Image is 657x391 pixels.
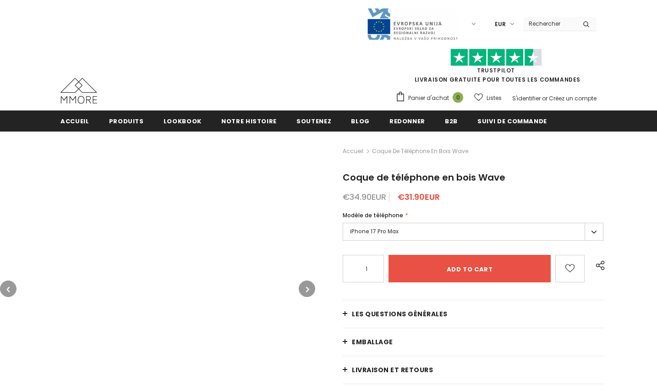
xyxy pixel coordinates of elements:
[445,110,458,131] a: B2B
[495,20,506,29] span: EUR
[408,94,449,103] span: Panier d'achat
[296,117,331,126] span: soutenez
[60,117,89,126] span: Accueil
[352,309,448,319] span: Les questions générales
[477,66,515,74] a: TrustPilot
[474,90,502,106] a: Listes
[60,78,97,104] img: Cas MMORE
[450,49,542,66] img: Faites confiance aux étoiles pilotes
[549,94,597,102] a: Créez un compte
[398,191,440,203] span: €31.90EUR
[445,117,458,126] span: B2B
[512,94,541,102] a: S'identifier
[367,7,458,41] img: Javni Razpis
[343,191,386,203] span: €34.90EUR
[352,365,433,374] span: Livraison et retours
[351,117,370,126] span: Blog
[367,20,458,28] a: Javni Razpis
[523,17,576,30] input: Search Site
[221,117,277,126] span: Notre histoire
[60,110,89,131] a: Accueil
[351,110,370,131] a: Blog
[164,117,202,126] span: Lookbook
[343,171,505,184] span: Coque de téléphone en bois Wave
[453,92,463,103] span: 0
[109,110,144,131] a: Produits
[352,337,393,347] span: EMBALLAGE
[343,223,603,241] label: iPhone 17 Pro Max
[164,110,202,131] a: Lookbook
[221,110,277,131] a: Notre histoire
[389,110,425,131] a: Redonner
[487,94,502,103] span: Listes
[477,110,547,131] a: Suivi de commande
[477,117,547,126] span: Suivi de commande
[343,300,603,328] a: Les questions générales
[343,211,403,219] span: Modèle de téléphone
[343,328,603,356] a: EMBALLAGE
[389,255,551,282] input: Add to cart
[542,94,547,102] span: or
[395,53,597,83] span: LIVRAISON GRATUITE POUR TOUTES LES COMMANDES
[296,110,331,131] a: soutenez
[343,356,603,384] a: Livraison et retours
[389,117,425,126] span: Redonner
[343,146,363,157] a: Accueil
[395,91,468,105] a: Panier d'achat 0
[109,117,144,126] span: Produits
[372,146,468,157] span: Coque de téléphone en bois Wave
